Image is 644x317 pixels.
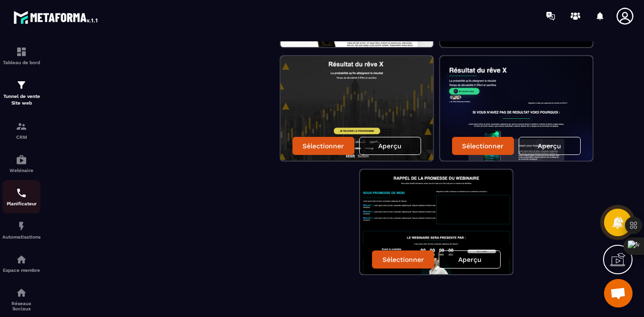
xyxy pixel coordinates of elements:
img: tab_keywords_by_traffic_grey.svg [108,55,116,63]
img: image [281,56,433,161]
a: automationsautomationsEspace membre [2,247,40,280]
p: CRM [2,134,40,140]
img: scheduler [16,187,27,199]
a: automationsautomationsAutomatisations [2,213,40,247]
p: Planificateur [2,201,40,206]
p: Sélectionner [382,256,424,263]
p: Aperçu [458,256,482,263]
p: Réseaux Sociaux [2,301,40,311]
div: Mots-clés [119,56,146,62]
img: automations [16,154,27,165]
img: logo [13,9,99,26]
div: Domaine: [DOMAIN_NAME] [25,25,108,32]
a: formationformationCRM [2,114,40,147]
img: tab_domain_overview_orange.svg [39,55,46,63]
img: social-network [16,287,27,298]
img: automations [16,254,27,265]
img: formation [16,79,27,91]
p: Aperçu [538,142,561,150]
div: Ouvrir le chat [604,279,633,307]
img: formation [16,46,27,58]
img: image [360,170,513,274]
img: formation [16,121,27,132]
p: Tableau de bord [2,60,40,65]
p: Sélectionner [462,142,503,150]
img: image [440,56,593,161]
p: Webinaire [2,168,40,173]
p: Tunnel de vente Site web [2,93,40,106]
p: Sélectionner [302,142,344,150]
img: logo_orange.svg [15,15,23,23]
div: Domaine [49,56,73,62]
p: Automatisations [2,234,40,240]
div: v 4.0.25 [27,15,47,23]
a: automationsautomationsWebinaire [2,147,40,180]
img: website_grey.svg [15,25,23,32]
p: Aperçu [378,142,402,150]
p: Espace membre [2,268,40,273]
a: formationformationTunnel de vente Site web [2,72,40,114]
a: formationformationTableau de bord [2,39,40,72]
a: schedulerschedulerPlanificateur [2,180,40,213]
img: automations [16,221,27,232]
